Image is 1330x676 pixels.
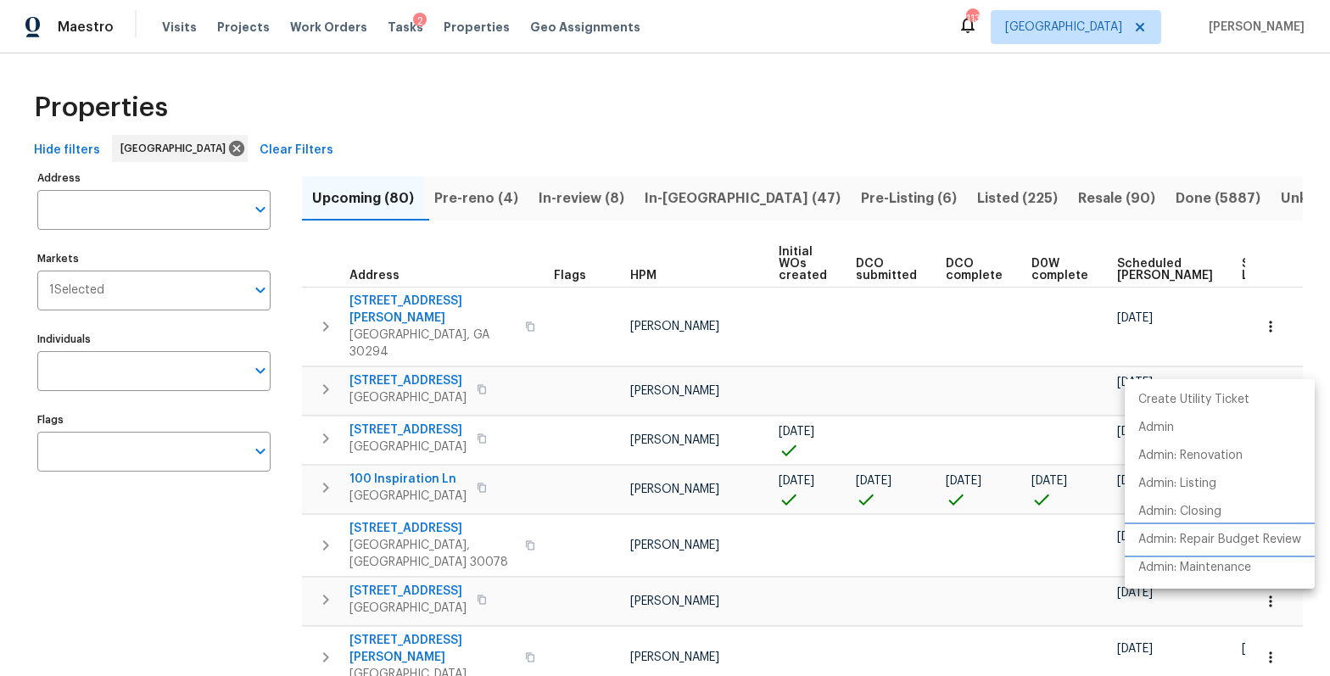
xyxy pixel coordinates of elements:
[1138,419,1174,437] p: Admin
[1138,447,1243,465] p: Admin: Renovation
[1138,503,1221,521] p: Admin: Closing
[1138,475,1216,493] p: Admin: Listing
[1138,531,1301,549] p: Admin: Repair Budget Review
[1138,559,1251,577] p: Admin: Maintenance
[1138,391,1249,409] p: Create Utility Ticket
